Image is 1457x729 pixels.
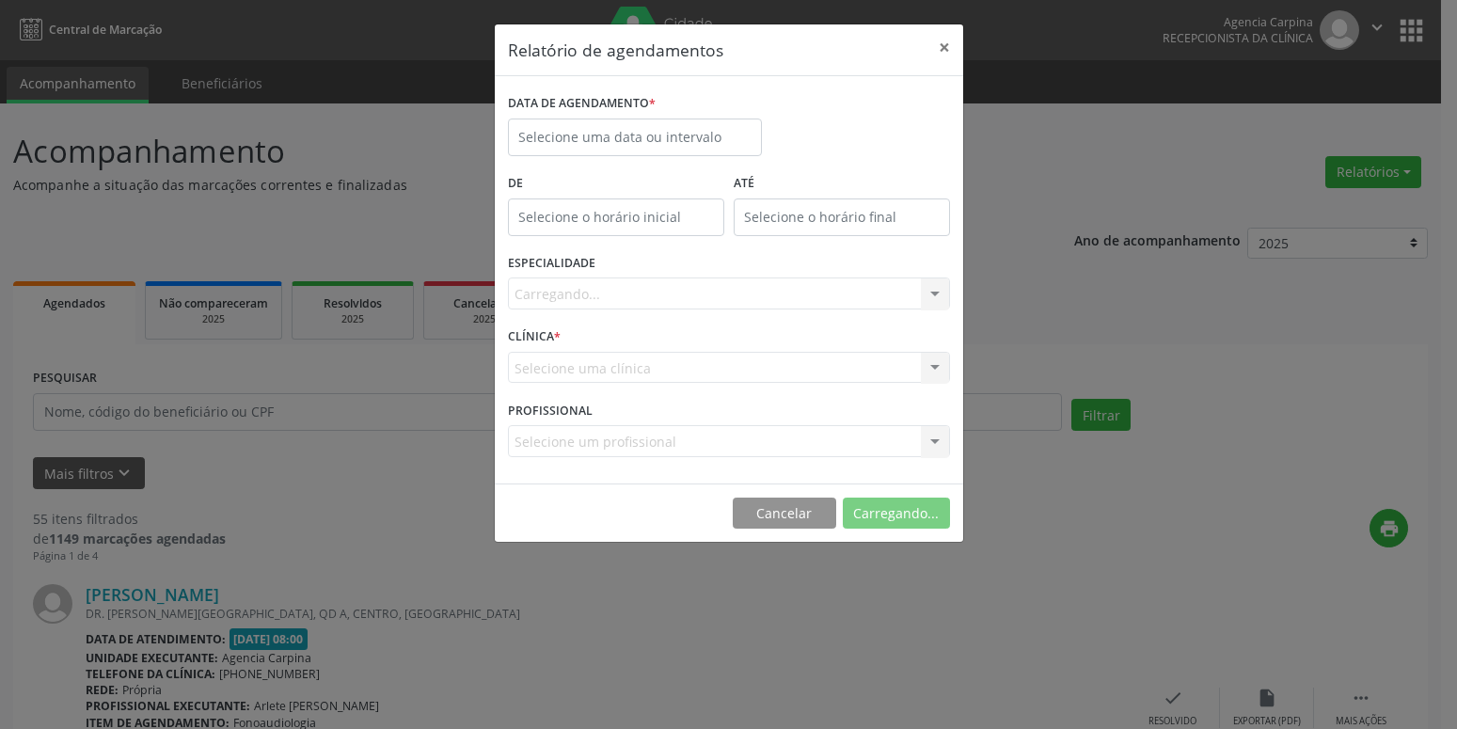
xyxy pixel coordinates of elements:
[508,323,561,352] label: CLÍNICA
[508,119,762,156] input: Selecione uma data ou intervalo
[508,396,593,425] label: PROFISSIONAL
[508,249,595,278] label: ESPECIALIDADE
[734,169,950,198] label: ATÉ
[508,198,724,236] input: Selecione o horário inicial
[508,89,656,119] label: DATA DE AGENDAMENTO
[508,38,723,62] h5: Relatório de agendamentos
[508,169,724,198] label: De
[843,498,950,530] button: Carregando...
[734,198,950,236] input: Selecione o horário final
[733,498,836,530] button: Cancelar
[926,24,963,71] button: Close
